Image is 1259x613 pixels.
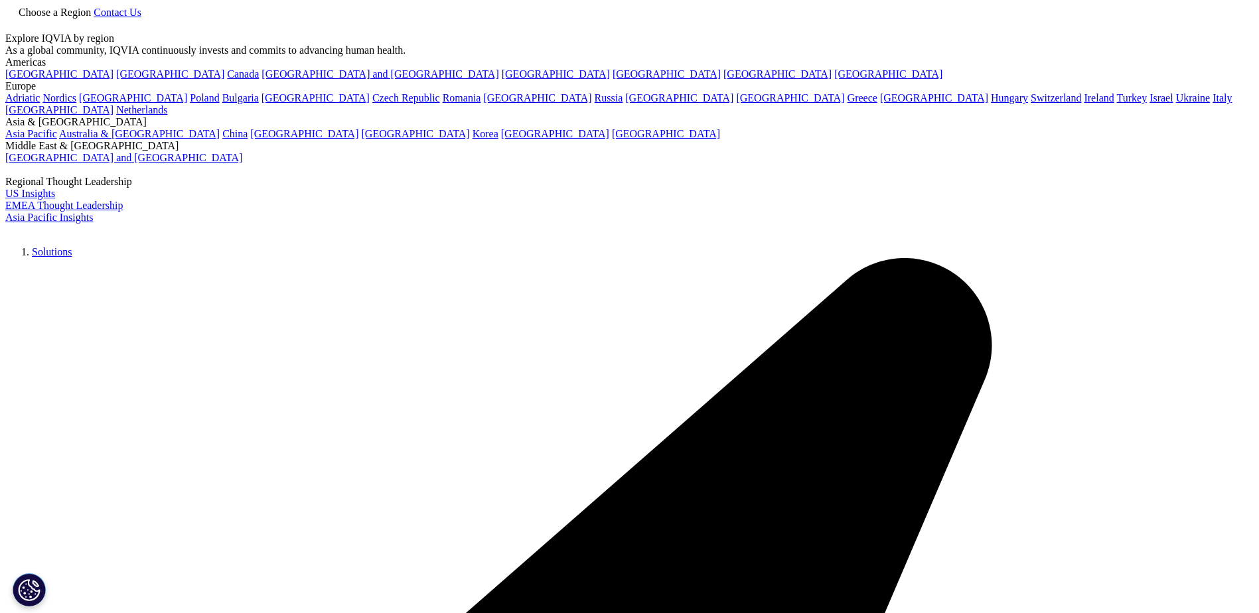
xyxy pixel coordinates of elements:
a: Romania [443,92,481,103]
a: [GEOGRAPHIC_DATA] [736,92,844,103]
a: [GEOGRAPHIC_DATA] [612,128,720,139]
a: Contact Us [94,7,141,18]
a: Netherlands [116,104,167,115]
a: [GEOGRAPHIC_DATA] [625,92,733,103]
a: Adriatic [5,92,40,103]
a: Czech Republic [372,92,440,103]
a: Turkey [1116,92,1147,103]
a: Poland [190,92,219,103]
a: [GEOGRAPHIC_DATA] [723,68,832,80]
a: US Insights [5,188,55,199]
a: [GEOGRAPHIC_DATA] [362,128,470,139]
a: Israel [1149,92,1173,103]
a: Italy [1213,92,1232,103]
a: Switzerland [1031,92,1081,103]
a: Nordics [42,92,76,103]
a: [GEOGRAPHIC_DATA] [116,68,224,80]
div: Regional Thought Leadership [5,176,1254,188]
a: Solutions [32,246,72,257]
a: [GEOGRAPHIC_DATA] [5,104,113,115]
a: [GEOGRAPHIC_DATA] [501,128,609,139]
a: Hungary [991,92,1028,103]
div: As a global community, IQVIA continuously invests and commits to advancing human health. [5,44,1254,56]
a: Greece [848,92,877,103]
a: [GEOGRAPHIC_DATA] and [GEOGRAPHIC_DATA] [261,68,498,80]
div: Europe [5,80,1254,92]
a: Korea [473,128,498,139]
div: Explore IQVIA by region [5,33,1254,44]
a: [GEOGRAPHIC_DATA] [880,92,988,103]
a: [GEOGRAPHIC_DATA] [613,68,721,80]
a: [GEOGRAPHIC_DATA] [250,128,358,139]
a: Ukraine [1176,92,1211,103]
a: Russia [595,92,623,103]
a: EMEA Thought Leadership [5,200,123,211]
div: Asia & [GEOGRAPHIC_DATA] [5,116,1254,128]
a: Bulgaria [222,92,259,103]
a: [GEOGRAPHIC_DATA] [483,92,591,103]
a: [GEOGRAPHIC_DATA] [834,68,942,80]
a: [GEOGRAPHIC_DATA] [261,92,370,103]
a: China [222,128,248,139]
a: Asia Pacific Insights [5,212,93,223]
button: Cookies Settings [13,573,46,606]
a: Asia Pacific [5,128,57,139]
a: Australia & [GEOGRAPHIC_DATA] [59,128,220,139]
div: Americas [5,56,1254,68]
a: Canada [227,68,259,80]
a: [GEOGRAPHIC_DATA] and [GEOGRAPHIC_DATA] [5,152,242,163]
a: [GEOGRAPHIC_DATA] [79,92,187,103]
a: [GEOGRAPHIC_DATA] [5,68,113,80]
a: Ireland [1084,92,1114,103]
span: Choose a Region [19,7,91,18]
div: Middle East & [GEOGRAPHIC_DATA] [5,140,1254,152]
a: [GEOGRAPHIC_DATA] [502,68,610,80]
